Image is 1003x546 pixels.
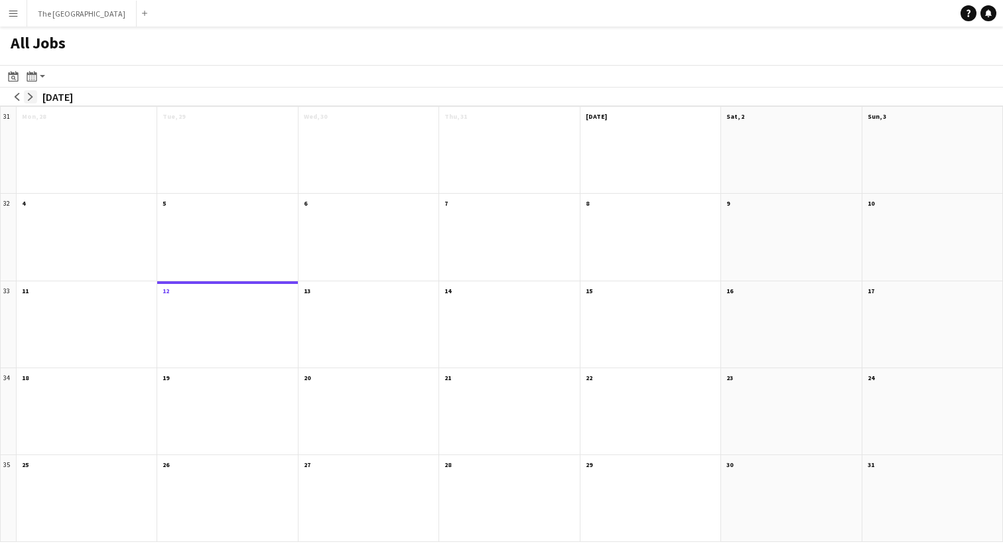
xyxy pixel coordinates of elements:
span: 15 [586,287,592,295]
span: 6 [304,199,307,208]
span: 7 [444,199,448,208]
span: 4 [22,199,25,208]
span: 14 [444,287,451,295]
span: 10 [868,199,874,208]
span: 30 [726,460,733,469]
span: 8 [586,199,589,208]
span: 28 [444,460,451,469]
div: 32 [1,194,17,281]
span: Thu, 31 [444,112,467,121]
div: 35 [1,455,17,542]
span: 23 [726,374,733,382]
div: 31 [1,107,17,194]
span: 29 [586,460,592,469]
span: 13 [304,287,310,295]
span: 19 [163,374,169,382]
span: 16 [726,287,733,295]
span: Sat, 2 [726,112,744,121]
div: [DATE] [42,90,73,103]
span: 5 [163,199,166,208]
span: Tue, 29 [163,112,185,121]
span: 17 [868,287,874,295]
span: 24 [868,374,874,382]
span: [DATE] [586,112,607,121]
span: Sun, 3 [868,112,886,121]
div: 34 [1,368,17,455]
span: 9 [726,199,730,208]
span: 26 [163,460,169,469]
div: 33 [1,281,17,368]
span: 27 [304,460,310,469]
span: 22 [586,374,592,382]
span: 18 [22,374,29,382]
span: Wed, 30 [304,112,327,121]
button: The [GEOGRAPHIC_DATA] [27,1,137,27]
span: 11 [22,287,29,295]
span: 20 [304,374,310,382]
span: 12 [163,287,169,295]
span: 31 [868,460,874,469]
span: 25 [22,460,29,469]
span: Mon, 28 [22,112,46,121]
span: 21 [444,374,451,382]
